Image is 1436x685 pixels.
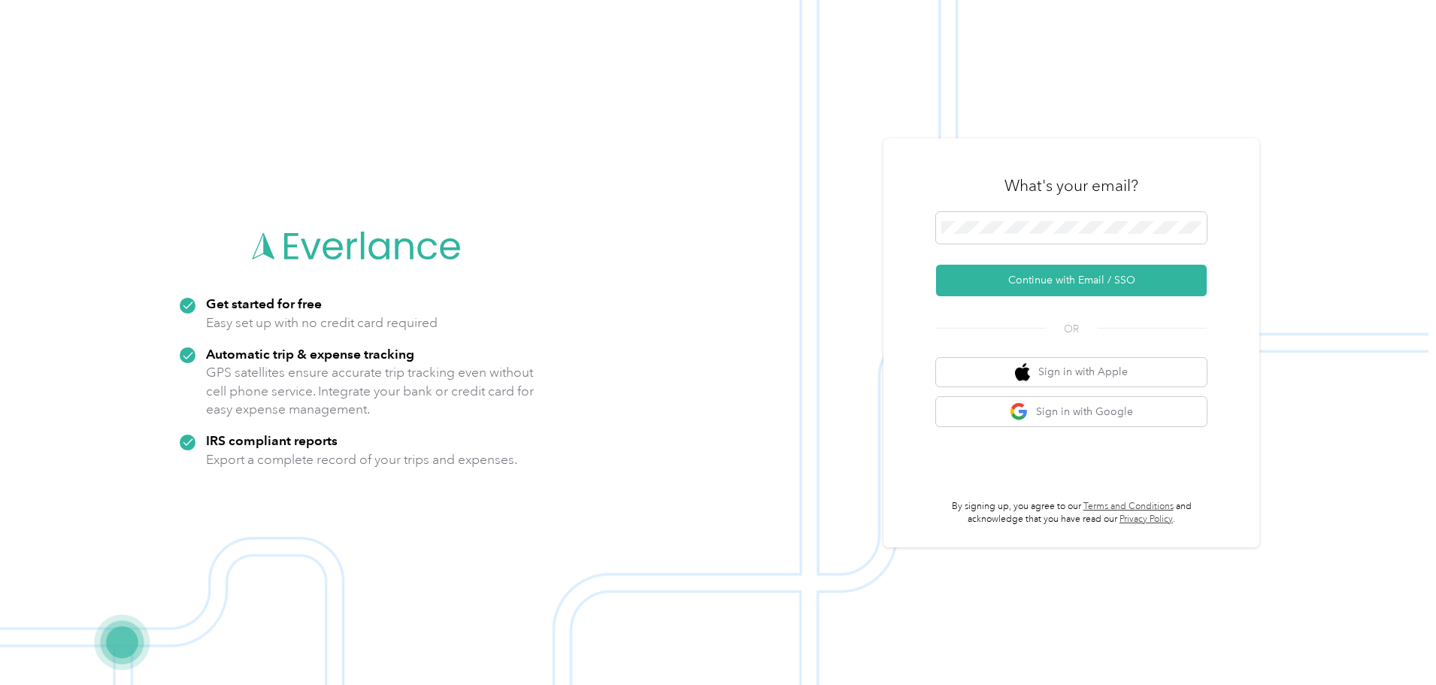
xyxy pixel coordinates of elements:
[936,500,1207,526] p: By signing up, you agree to our and acknowledge that you have read our .
[1119,514,1173,525] a: Privacy Policy
[936,397,1207,426] button: google logoSign in with Google
[206,363,535,419] p: GPS satellites ensure accurate trip tracking even without cell phone service. Integrate your bank...
[206,296,322,311] strong: Get started for free
[1004,175,1138,196] h3: What's your email?
[936,358,1207,387] button: apple logoSign in with Apple
[1015,363,1030,382] img: apple logo
[206,432,338,448] strong: IRS compliant reports
[1045,321,1098,337] span: OR
[206,450,517,469] p: Export a complete record of your trips and expenses.
[1352,601,1436,685] iframe: Everlance-gr Chat Button Frame
[206,346,414,362] strong: Automatic trip & expense tracking
[1010,402,1029,421] img: google logo
[1083,501,1174,512] a: Terms and Conditions
[206,314,438,332] p: Easy set up with no credit card required
[936,265,1207,296] button: Continue with Email / SSO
